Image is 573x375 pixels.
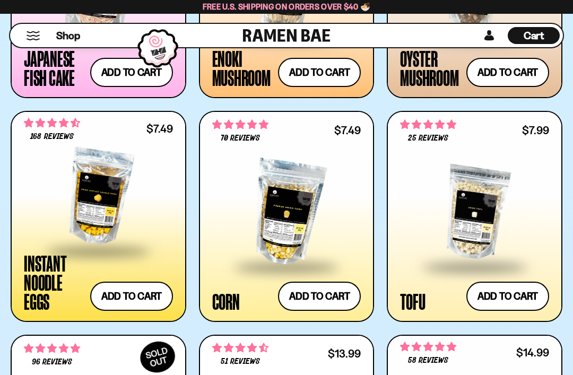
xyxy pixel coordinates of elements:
[212,341,268,355] span: 4.71 stars
[30,133,73,141] span: 168 reviews
[24,342,80,355] span: 4.90 stars
[334,125,361,135] div: $7.49
[199,111,375,322] a: 4.90 stars 70 reviews $7.49 Corn Add to cart
[203,2,371,12] span: Free U.S. Shipping on Orders over $40 🍜
[278,282,361,311] button: Add to cart
[146,124,173,134] div: $7.49
[466,58,549,87] button: Add to cart
[400,292,425,311] div: Tofu
[26,31,40,40] button: Mobile Menu Trigger
[24,49,85,87] div: Japanese Fish Cake
[328,348,361,359] div: $13.99
[524,29,544,42] span: Cart
[516,347,549,357] div: $14.99
[56,27,80,44] a: Shop
[408,356,448,365] span: 58 reviews
[278,58,361,87] button: Add to cart
[56,29,80,43] span: Shop
[221,134,260,143] span: 70 reviews
[24,116,80,130] span: 4.73 stars
[400,340,456,354] span: 4.83 stars
[400,49,461,87] div: Oyster Mushroom
[90,58,173,87] button: Add to cart
[212,49,273,87] div: Enoki Mushroom
[212,118,268,132] span: 4.90 stars
[32,358,72,367] span: 96 reviews
[212,292,240,311] div: Corn
[11,111,186,322] a: 4.73 stars 168 reviews $7.49 Instant Noodle Eggs Add to cart
[24,254,85,311] div: Instant Noodle Eggs
[408,134,448,143] span: 25 reviews
[387,111,562,322] a: 4.80 stars 25 reviews $7.99 Tofu Add to cart
[400,118,456,132] span: 4.80 stars
[90,282,172,311] button: Add to cart
[466,282,549,311] button: Add to cart
[522,125,549,135] div: $7.99
[221,357,260,366] span: 51 reviews
[508,24,560,47] a: Cart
